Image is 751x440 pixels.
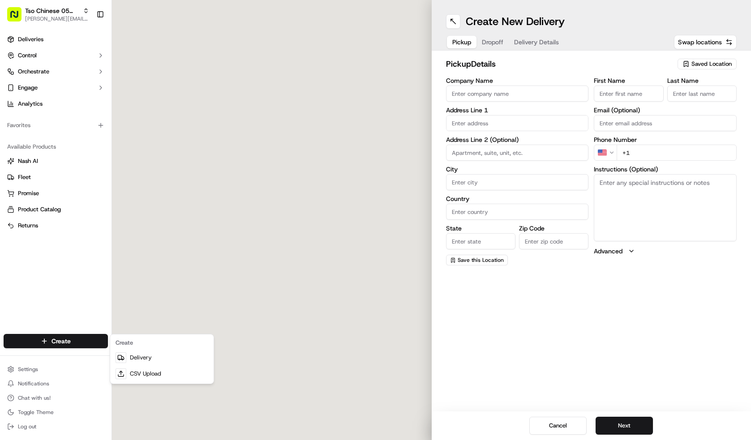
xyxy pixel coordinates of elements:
a: 📗Knowledge Base [5,126,72,142]
div: Start new chat [30,85,147,94]
span: Pylon [89,152,108,158]
input: Enter email address [594,115,737,131]
span: Deliveries [18,35,43,43]
span: Pickup [452,38,471,47]
input: Enter phone number [617,145,737,161]
img: 1736555255976-a54dd68f-1ca7-489b-9aae-adbdc363a1c4 [9,85,25,102]
button: Next [596,417,653,435]
h2: pickup Details [446,58,673,70]
label: State [446,225,515,231]
img: Nash [9,9,27,27]
div: Create [112,336,212,350]
label: Email (Optional) [594,107,737,113]
label: Address Line 1 [446,107,589,113]
span: Notifications [18,380,49,387]
button: Cancel [529,417,587,435]
input: Apartment, suite, unit, etc. [446,145,589,161]
span: Saved Location [691,60,732,68]
input: Enter first name [594,85,663,102]
span: Toggle Theme [18,409,54,416]
span: Orchestrate [18,68,49,76]
input: Enter address [446,115,589,131]
label: Country [446,196,589,202]
span: Dropoff [482,38,503,47]
span: Delivery Details [514,38,559,47]
span: API Documentation [85,130,144,139]
span: Promise [18,189,39,197]
span: Log out [18,423,36,430]
label: Address Line 2 (Optional) [446,137,589,143]
div: We're available if you need us! [30,94,113,102]
span: Product Catalog [18,205,61,214]
input: Enter country [446,204,589,220]
label: City [446,166,589,172]
input: Enter zip code [519,233,588,249]
span: Swap locations [678,38,722,47]
span: Returns [18,222,38,230]
label: Zip Code [519,225,588,231]
span: Save this Location [458,256,504,264]
div: Available Products [4,140,108,154]
span: Engage [18,84,38,92]
div: 📗 [9,131,16,138]
a: Delivery [112,350,212,366]
input: Got a question? Start typing here... [23,58,161,67]
label: Last Name [667,77,737,84]
input: Enter city [446,174,589,190]
span: Nash AI [18,157,38,165]
div: Favorites [4,118,108,132]
input: Enter company name [446,85,589,102]
span: [PERSON_NAME][EMAIL_ADDRESS][DOMAIN_NAME] [25,15,89,22]
a: Powered byPylon [63,151,108,158]
span: Chat with us! [18,394,51,402]
p: Welcome 👋 [9,36,163,50]
span: Settings [18,366,38,373]
button: Start new chat [152,88,163,99]
span: Tso Chinese 05 [PERSON_NAME] [25,6,79,15]
a: 💻API Documentation [72,126,147,142]
label: Instructions (Optional) [594,166,737,172]
h1: Create New Delivery [466,14,565,29]
span: Knowledge Base [18,130,69,139]
span: Create [51,337,71,346]
input: Enter last name [667,85,737,102]
label: First Name [594,77,663,84]
span: Fleet [18,173,31,181]
span: Analytics [18,100,43,108]
label: Company Name [446,77,589,84]
label: Phone Number [594,137,737,143]
label: Advanced [594,247,622,256]
span: Control [18,51,37,60]
a: CSV Upload [112,366,212,382]
input: Enter state [446,233,515,249]
div: 💻 [76,131,83,138]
